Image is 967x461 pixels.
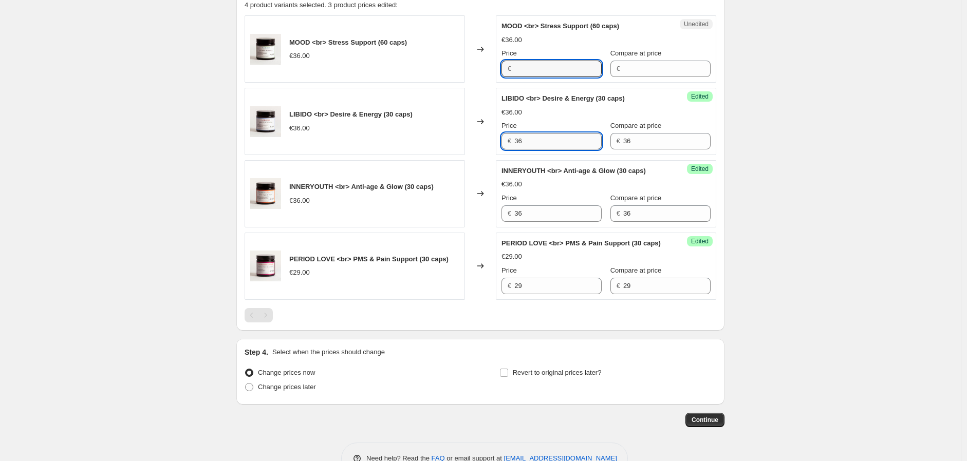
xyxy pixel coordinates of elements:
[289,267,310,278] div: €29.00
[258,383,316,391] span: Change prices later
[691,237,709,245] span: Edited
[501,107,522,118] div: €36.00
[508,209,511,217] span: €
[245,308,273,322] nav: Pagination
[289,123,310,133] div: €36.00
[513,369,602,376] span: Revert to original prices later?
[685,413,724,427] button: Continue
[250,106,281,137] img: LIBIDO-835x835_80x.jpg
[501,266,517,274] span: Price
[508,282,511,290] span: €
[289,39,407,46] span: MOOD <br> Stress Support (60 caps)
[508,65,511,72] span: €
[501,35,522,45] div: €36.00
[610,194,662,202] span: Compare at price
[610,266,662,274] span: Compare at price
[610,122,662,129] span: Compare at price
[617,65,620,72] span: €
[691,165,709,173] span: Edited
[501,167,646,175] span: INNERYOUTH <br> Anti-age & Glow (30 caps)
[501,194,517,202] span: Price
[289,51,310,61] div: €36.00
[245,1,398,9] span: 4 product variants selected. 3 product prices edited:
[272,347,385,357] p: Select when the prices should change
[250,251,281,281] img: PeriodLove-835x835_80x.jpg
[258,369,315,376] span: Change prices now
[501,22,619,30] span: MOOD <br> Stress Support (60 caps)
[501,239,661,247] span: PERIOD LOVE <br> PMS & Pain Support (30 caps)
[501,49,517,57] span: Price
[617,137,620,145] span: €
[617,282,620,290] span: €
[250,34,281,65] img: MOOD-835x835_80x.jpg
[691,92,709,101] span: Edited
[501,94,625,102] span: LIBIDO <br> Desire & Energy (30 caps)
[501,122,517,129] span: Price
[501,252,522,262] div: €29.00
[617,209,620,217] span: €
[245,347,268,357] h2: Step 4.
[250,178,281,209] img: INNERYOUTH-835x835_716e0f09-5281-4da2-b6bf-c10663a61abb_80x.jpg
[289,183,434,190] span: INNERYOUTH <br> Anti-age & Glow (30 caps)
[289,255,449,263] span: PERIOD LOVE <br> PMS & Pain Support (30 caps)
[508,137,511,145] span: €
[692,416,718,424] span: Continue
[289,196,310,206] div: €36.00
[610,49,662,57] span: Compare at price
[684,20,709,28] span: Unedited
[501,179,522,189] div: €36.00
[289,110,413,118] span: LIBIDO <br> Desire & Energy (30 caps)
